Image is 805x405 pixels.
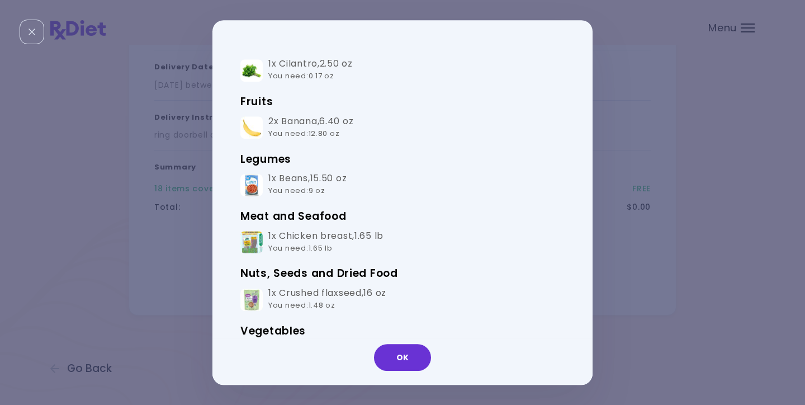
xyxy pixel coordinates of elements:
[240,93,565,111] h3: Fruits
[268,185,325,196] span: You need : 9 oz
[268,70,334,81] span: You need : 0.17 oz
[268,288,386,312] div: 1x Crushed flaxseed , 16 oz
[268,59,353,83] div: 1x Cilantro , 2.50 oz
[240,322,565,340] h3: Vegetables
[240,208,565,225] h3: Meat and Seafood
[268,173,347,197] div: 1x Beans , 15.50 oz
[268,300,335,310] span: You need : 1.48 oz
[240,265,565,283] h3: Nuts, Seeds and Dried Food
[268,230,383,255] div: 1x Chicken breast , 1.65 lb
[240,150,565,168] h3: Legumes
[268,243,333,253] span: You need : 1.65 lb
[268,128,339,139] span: You need : 12.80 oz
[268,116,353,140] div: 2x Banana , 6.40 oz
[20,20,44,44] div: Close
[374,344,431,371] button: OK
